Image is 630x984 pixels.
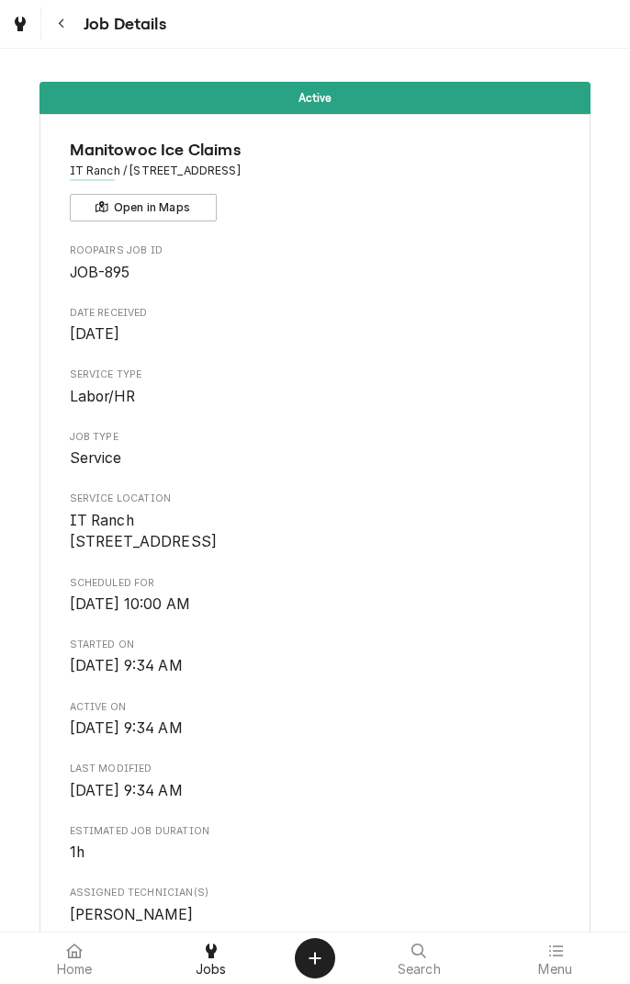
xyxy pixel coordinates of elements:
span: Address [70,163,561,179]
span: Name [70,138,561,163]
span: Job Type [70,447,561,469]
span: Service Location [70,510,561,553]
span: Menu [538,962,572,977]
span: Date Received [70,306,561,321]
div: Last Modified [70,762,561,801]
div: Job Type [70,430,561,469]
span: Scheduled For [70,576,561,591]
span: Active On [70,718,561,740]
span: Estimated Job Duration [70,842,561,864]
span: [PERSON_NAME] [70,906,194,923]
span: Job Type [70,430,561,445]
span: Date Received [70,323,561,345]
a: Menu [489,936,624,980]
span: Scheduled For [70,594,561,616]
div: Active On [70,700,561,740]
div: Assigned Technician(s) [70,886,561,925]
a: Search [352,936,487,980]
div: Status [39,82,591,114]
div: Started On [70,638,561,677]
span: 1h [70,843,84,861]
span: Job Details [78,12,166,37]
span: [DATE] 9:34 AM [70,782,183,799]
span: Roopairs Job ID [70,262,561,284]
span: JOB-895 [70,264,130,281]
button: Create Object [295,938,335,978]
span: Assigned Technician(s) [70,904,561,926]
span: Service Type [70,368,561,382]
span: Service Type [70,386,561,408]
span: Last Modified [70,780,561,802]
span: [DATE] [70,325,120,343]
span: IT Ranch [STREET_ADDRESS] [70,512,218,551]
div: Service Location [70,492,561,553]
div: Date Received [70,306,561,345]
a: Go to Jobs [4,7,37,40]
div: Estimated Job Duration [70,824,561,864]
span: Home [57,962,93,977]
span: Service [70,449,122,467]
span: [DATE] 10:00 AM [70,595,190,613]
span: Assigned Technician(s) [70,886,561,900]
span: Active [298,92,332,104]
div: Roopairs Job ID [70,243,561,283]
button: Navigate back [45,7,78,40]
span: Search [398,962,441,977]
span: Active On [70,700,561,715]
span: Roopairs Job ID [70,243,561,258]
div: Client Information [70,138,561,221]
button: Open in Maps [70,194,217,221]
a: Home [7,936,142,980]
span: Last Modified [70,762,561,776]
span: Jobs [196,962,227,977]
div: Service Type [70,368,561,407]
span: [DATE] 9:34 AM [70,657,183,674]
a: Jobs [144,936,279,980]
span: Labor/HR [70,388,135,405]
span: Estimated Job Duration [70,824,561,839]
span: [DATE] 9:34 AM [70,719,183,737]
span: Started On [70,655,561,677]
span: Service Location [70,492,561,506]
span: Started On [70,638,561,652]
div: Scheduled For [70,576,561,616]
